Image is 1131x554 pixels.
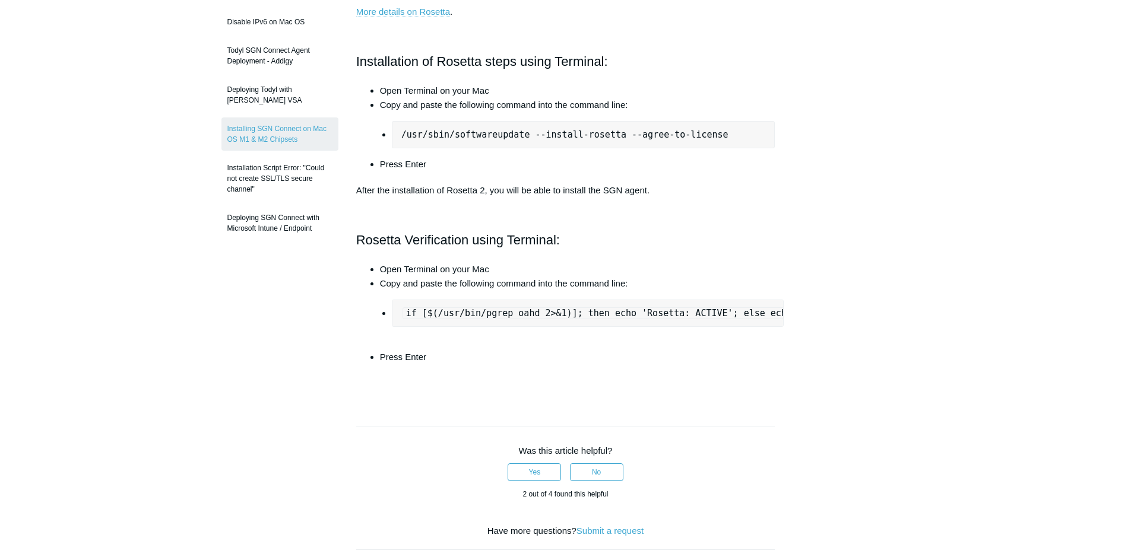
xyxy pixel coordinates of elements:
h2: Installation of Rosetta steps using Terminal: [356,51,775,72]
pre: /usr/sbin/softwareupdate --install-rosetta --agree-to-license [392,121,775,148]
button: This article was not helpful [570,463,623,481]
a: Deploying SGN Connect with Microsoft Intune / Endpoint [221,206,338,240]
li: Open Terminal on your Mac [380,84,775,98]
div: Have more questions? [356,524,775,538]
span: Was this article helpful? [519,445,613,456]
button: This article was helpful [508,463,561,481]
li: Copy and paste the following command into the command line: [380,98,775,148]
a: Todyl SGN Connect Agent Deployment - Addigy [221,39,338,72]
li: Press Enter [380,157,775,171]
a: Deploying Todyl with [PERSON_NAME] VSA [221,78,338,112]
a: More details on Rosetta [356,7,450,17]
a: Disable IPv6 on Mac OS [221,11,338,33]
li: Press Enter [380,350,775,364]
code: if [$(/usr/bin/pgrep oahd 2>&1)]; then echo 'Rosetta: ACTIVE'; else echo 'Rosetta: NOT ACTIVE'; fi [403,307,935,319]
li: Open Terminal on your Mac [380,262,775,276]
a: Installing SGN Connect on Mac OS M1 & M2 Chipsets [221,117,338,151]
li: Copy and paste the following command into the command line: [380,276,775,350]
span: 2 out of 4 found this helpful [522,490,608,498]
h2: Rosetta Verification using Terminal: [356,230,775,250]
a: Installation Script Error: "Could not create SSL/TLS secure channel" [221,157,338,200]
p: After the installation of Rosetta 2, you will be able to install the SGN agent. [356,183,775,198]
a: Submit a request [576,526,644,536]
p: . [356,5,775,19]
